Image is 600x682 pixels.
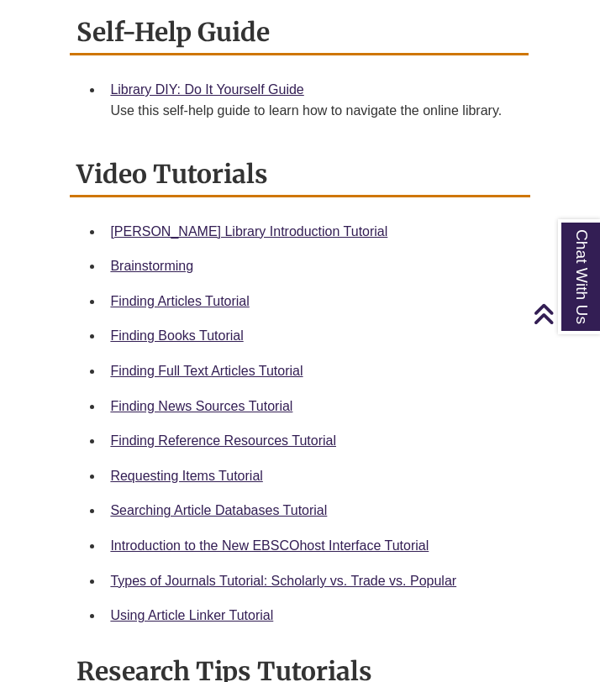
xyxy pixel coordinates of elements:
[110,574,456,588] a: Types of Journals Tutorial: Scholarly vs. Trade vs. Popular
[110,101,514,121] div: Use this self-help guide to learn how to navigate the online library.
[110,364,303,378] a: Finding Full Text Articles Tutorial
[110,608,273,622] a: Using Article Linker Tutorial
[110,328,243,343] a: Finding Books Tutorial
[533,302,596,325] a: Back to Top
[110,503,327,517] a: Searching Article Databases Tutorial
[70,11,528,55] h2: Self-Help Guide
[110,433,336,448] a: Finding Reference Resources Tutorial
[110,259,193,273] a: Brainstorming
[110,538,429,553] a: Introduction to the New EBSCOhost Interface Tutorial
[110,82,303,97] a: Library DIY: Do It Yourself Guide
[70,153,529,197] h2: Video Tutorials
[110,399,292,413] a: Finding News Sources Tutorial
[110,469,262,483] a: Requesting Items Tutorial
[110,294,249,308] a: Finding Articles Tutorial
[110,224,387,239] a: [PERSON_NAME] Library Introduction Tutorial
